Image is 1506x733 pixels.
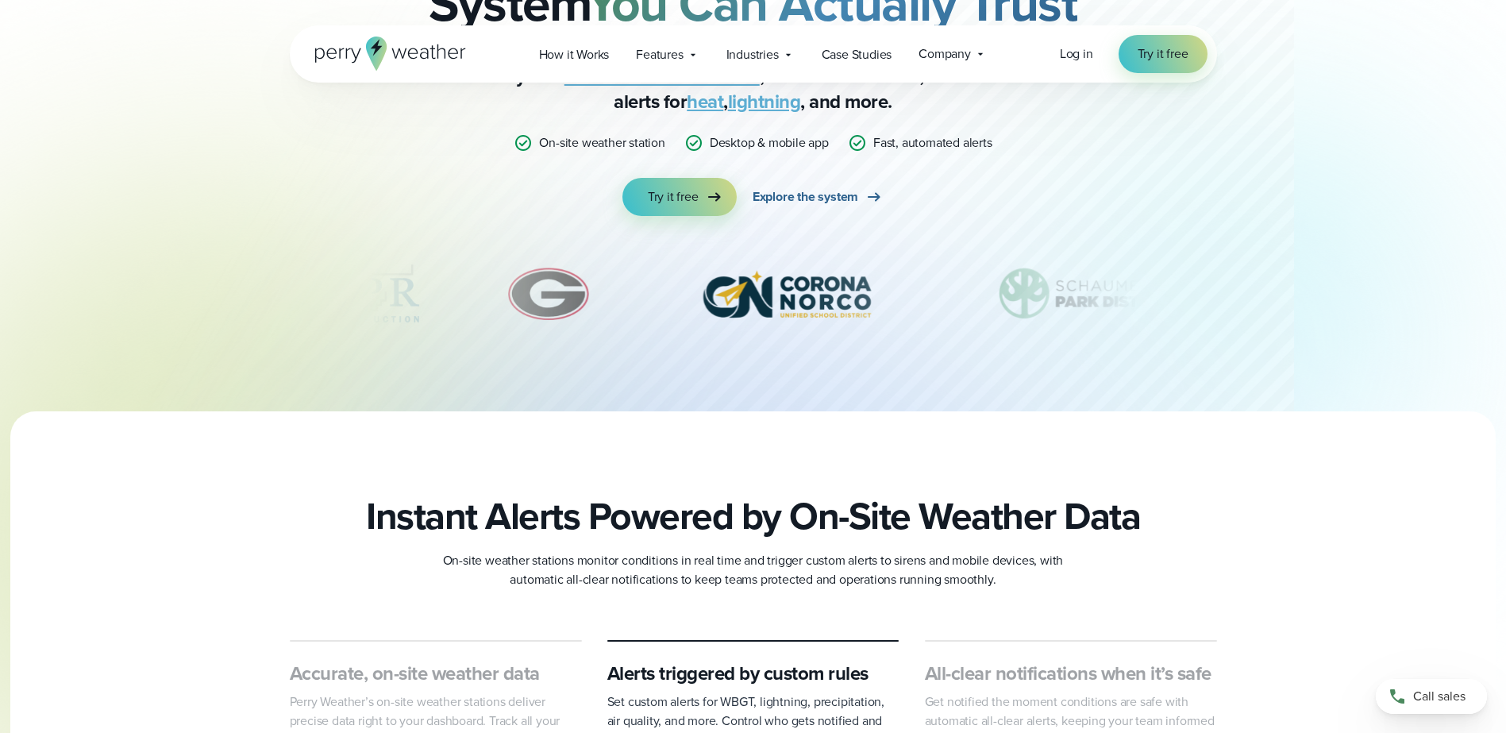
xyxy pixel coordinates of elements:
[822,45,892,64] span: Case Studies
[500,254,598,334] div: 6 of 12
[687,87,723,116] a: heat
[976,254,1201,334] div: 8 of 12
[369,254,1138,341] div: slideshow
[976,254,1201,334] img: Schaumburg-Park-District-1.svg
[500,254,598,334] img: University-of-Georgia.svg
[1060,44,1093,63] span: Log in
[607,661,899,686] h3: Alerts triggered by custom rules
[728,87,801,116] a: lightning
[636,45,683,64] span: Features
[1138,44,1188,64] span: Try it free
[290,661,582,686] h3: Accurate, on-site weather data
[925,661,1217,686] h3: All-clear notifications when it’s safe
[919,44,971,64] span: Company
[1060,44,1093,64] a: Log in
[297,254,424,334] div: 5 of 12
[297,254,424,334] img: DPR-Construction.svg
[622,178,737,216] a: Try it free
[436,38,1071,114] p: Stop relying on weather apps with inaccurate data — Perry Weather delivers certainty with , accur...
[1376,679,1487,714] a: Call sales
[808,38,906,71] a: Case Studies
[873,133,992,152] p: Fast, automated alerts
[710,133,829,152] p: Desktop & mobile app
[526,38,623,71] a: How it Works
[539,45,610,64] span: How it Works
[436,551,1071,589] p: On-site weather stations monitor conditions in real time and trigger custom alerts to sirens and ...
[1119,35,1207,73] a: Try it free
[1413,687,1466,706] span: Call sales
[674,254,899,334] div: 7 of 12
[674,254,899,334] img: Corona-Norco-Unified-School-District.svg
[726,45,779,64] span: Industries
[753,178,884,216] a: Explore the system
[648,187,699,206] span: Try it free
[366,494,1140,538] h2: Instant Alerts Powered by On-Site Weather Data
[753,187,858,206] span: Explore the system
[539,133,664,152] p: On-site weather station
